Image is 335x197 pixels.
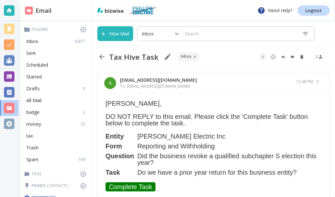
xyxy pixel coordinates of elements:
[24,171,89,177] p: Tags
[24,130,89,142] div: tax
[98,73,329,94] div: K[EMAIL_ADDRESS][DOMAIN_NAME]To: [EMAIL_ADDRESS][DOMAIN_NAME]12:48 PM
[24,83,89,95] div: Drafts9
[109,52,158,61] h2: Tax Hive Task
[26,121,41,127] p: money
[24,35,89,47] div: Inbox6,877
[26,85,40,92] p: Drafts
[257,7,292,14] p: Need Help?
[129,5,157,16] img: Phillips Electric
[24,47,89,59] div: Sent
[97,26,133,41] button: New Mail
[25,7,33,14] img: DashboardSidebarEmail.svg
[24,71,89,83] div: Starred
[311,49,327,65] button: See Participants
[183,28,297,39] input: Search
[298,53,306,61] button: Delete
[26,156,38,163] p: Spam
[78,157,88,163] p: 189
[24,59,89,71] div: Scheduled
[24,26,89,33] p: Folders
[305,8,322,13] p: Logout
[24,118,89,130] div: money23
[181,54,191,60] p: INBOX
[26,38,38,45] p: Inbox
[24,95,89,106] div: All Mail
[25,6,52,15] h2: Email
[81,121,88,127] p: 23
[75,38,88,44] p: 6,877
[26,109,39,116] p: badge
[298,5,330,16] a: Logout
[26,50,36,56] p: Sent
[24,142,89,154] div: Trash
[289,53,297,61] button: Forward
[24,154,89,165] div: Spam189
[109,80,112,86] p: K
[142,31,154,37] p: Inbox
[120,83,197,89] p: To: [EMAIL_ADDRESS][DOMAIN_NAME]
[97,8,124,13] img: bizwise
[120,77,197,83] p: [EMAIL_ADDRESS][DOMAIN_NAME]
[83,86,88,92] p: 9
[26,97,41,104] p: All Mail
[26,62,48,68] p: Scheduled
[26,133,33,139] p: tax
[279,53,287,61] button: Reply
[24,106,89,118] div: badge2
[316,54,318,60] p: 2
[83,109,88,115] p: 2
[24,183,89,189] p: Pinned Contacts
[26,74,42,80] p: Starred
[26,144,38,151] p: Trash
[296,79,313,85] p: 12:48 PM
